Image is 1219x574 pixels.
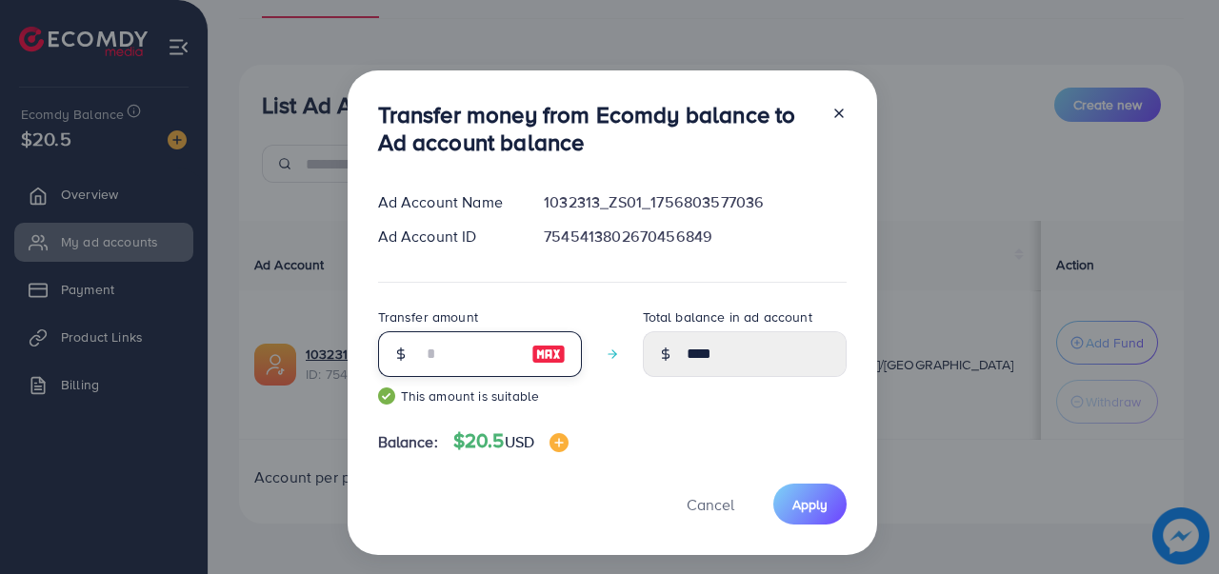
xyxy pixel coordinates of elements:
div: Ad Account ID [363,226,530,247]
span: Balance: [378,431,438,453]
button: Cancel [663,484,758,525]
img: image [531,343,566,366]
span: USD [505,431,534,452]
button: Apply [773,484,847,525]
span: Cancel [687,494,734,515]
small: This amount is suitable [378,386,582,406]
h3: Transfer money from Ecomdy balance to Ad account balance [378,101,816,156]
div: Ad Account Name [363,191,530,213]
label: Total balance in ad account [643,307,812,327]
img: image [550,433,569,452]
label: Transfer amount [378,307,478,327]
span: Apply [792,495,828,514]
div: 1032313_ZS01_1756803577036 [529,191,861,213]
h4: $20.5 [453,429,569,453]
div: 7545413802670456849 [529,226,861,247]
img: guide [378,387,395,405]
